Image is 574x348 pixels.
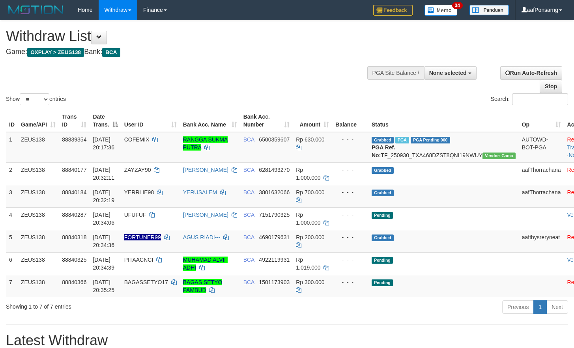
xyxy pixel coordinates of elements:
[183,257,228,271] a: MUHAMAD ALVIF ADHI
[124,279,168,285] span: BAGASSETYO17
[243,279,254,285] span: BCA
[243,212,254,218] span: BCA
[519,110,564,132] th: Op: activate to sort column ascending
[124,136,150,143] span: COFEMIX
[259,136,290,143] span: Copy 6500359607 to clipboard
[452,2,463,9] span: 34
[373,5,413,16] img: Feedback.jpg
[183,136,228,151] a: RANGGA SUKMA PUTRA
[335,233,365,241] div: - - -
[62,279,86,285] span: 88840366
[240,110,293,132] th: Bank Acc. Number: activate to sort column ascending
[469,5,509,15] img: panduan.png
[93,167,114,181] span: [DATE] 20:32:11
[6,275,18,297] td: 7
[259,167,290,173] span: Copy 6281493270 to clipboard
[243,189,254,195] span: BCA
[93,234,114,248] span: [DATE] 20:34:36
[335,211,365,219] div: - - -
[243,257,254,263] span: BCA
[18,230,59,252] td: ZEUS138
[18,132,59,163] td: ZEUS138
[180,110,240,132] th: Bank Acc. Name: activate to sort column ascending
[102,48,120,57] span: BCA
[6,207,18,230] td: 4
[93,189,114,203] span: [DATE] 20:32:19
[124,257,153,263] span: PITAACNCI
[540,80,562,93] a: Stop
[20,93,49,105] select: Showentries
[372,279,393,286] span: Pending
[372,234,394,241] span: Grabbed
[500,66,562,80] a: Run Auto-Refresh
[183,212,228,218] a: [PERSON_NAME]
[296,212,320,226] span: Rp 1.000.000
[424,5,458,16] img: Button%20Memo.svg
[259,279,290,285] span: Copy 1501173903 to clipboard
[411,137,450,143] span: PGA Pending
[6,162,18,185] td: 2
[6,252,18,275] td: 6
[62,234,86,240] span: 88840318
[335,166,365,174] div: - - -
[335,256,365,264] div: - - -
[259,189,290,195] span: Copy 3801632066 to clipboard
[519,230,564,252] td: aafthysreryneat
[296,136,324,143] span: Rp 630.000
[502,300,534,314] a: Previous
[18,207,59,230] td: ZEUS138
[62,257,86,263] span: 88840325
[59,110,90,132] th: Trans ID: activate to sort column ascending
[368,110,519,132] th: Status
[372,257,393,264] span: Pending
[512,93,568,105] input: Search:
[424,66,477,80] button: None selected
[6,48,375,56] h4: Game: Bank:
[367,66,424,80] div: PGA Site Balance /
[6,93,66,105] label: Show entries
[259,257,290,263] span: Copy 4922119931 to clipboard
[18,252,59,275] td: ZEUS138
[62,189,86,195] span: 88840184
[482,153,516,159] span: Vendor URL: https://trx31.1velocity.biz
[183,279,222,293] a: BAGAS SETYO PAMBUD
[546,300,568,314] a: Next
[6,185,18,207] td: 3
[124,234,161,240] span: Nama rekening ada tanda titik/strip, harap diedit
[6,300,233,311] div: Showing 1 to 7 of 7 entries
[243,167,254,173] span: BCA
[259,212,290,218] span: Copy 7151790325 to clipboard
[259,234,290,240] span: Copy 4690179631 to clipboard
[293,110,332,132] th: Amount: activate to sort column ascending
[124,212,146,218] span: UFUFUF
[372,167,394,174] span: Grabbed
[335,188,365,196] div: - - -
[183,167,228,173] a: [PERSON_NAME]
[243,136,254,143] span: BCA
[93,257,114,271] span: [DATE] 20:34:39
[6,4,66,16] img: MOTION_logo.png
[372,137,394,143] span: Grabbed
[6,230,18,252] td: 5
[368,132,519,163] td: TF_250930_TXA468DZST8QNI19NWUY
[93,136,114,151] span: [DATE] 20:17:36
[372,212,393,219] span: Pending
[62,136,86,143] span: 88839354
[121,110,180,132] th: User ID: activate to sort column ascending
[18,162,59,185] td: ZEUS138
[18,275,59,297] td: ZEUS138
[296,279,324,285] span: Rp 300.000
[519,162,564,185] td: aafThorrachana
[335,136,365,143] div: - - -
[93,212,114,226] span: [DATE] 20:34:06
[183,189,217,195] a: YERUSALEM
[395,137,409,143] span: Marked by aafsolysreylen
[6,110,18,132] th: ID
[491,93,568,105] label: Search:
[372,190,394,196] span: Grabbed
[90,110,121,132] th: Date Trans.: activate to sort column descending
[335,278,365,286] div: - - -
[6,28,375,44] h1: Withdraw List
[18,185,59,207] td: ZEUS138
[183,234,221,240] a: AGUS RIADI---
